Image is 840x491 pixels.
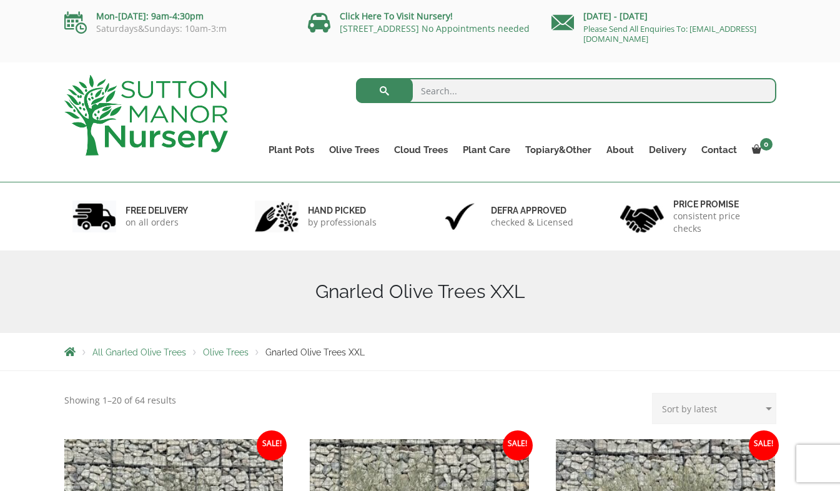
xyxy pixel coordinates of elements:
a: Olive Trees [322,141,387,159]
p: checked & Licensed [491,216,573,229]
a: About [599,141,641,159]
a: 0 [744,141,776,159]
nav: Breadcrumbs [64,347,776,357]
a: Olive Trees [203,347,249,357]
img: 4.jpg [620,197,664,236]
a: All Gnarled Olive Trees [92,347,186,357]
p: Mon-[DATE]: 9am-4:30pm [64,9,289,24]
input: Search... [356,78,776,103]
a: Topiary&Other [518,141,599,159]
a: Please Send All Enquiries To: [EMAIL_ADDRESS][DOMAIN_NAME] [583,23,756,44]
p: [DATE] - [DATE] [551,9,776,24]
p: Showing 1–20 of 64 results [64,393,176,408]
span: Sale! [257,430,287,460]
h1: Gnarled Olive Trees XXL [64,280,776,303]
a: Contact [694,141,744,159]
a: Delivery [641,141,694,159]
h6: FREE DELIVERY [126,205,188,216]
a: Plant Pots [261,141,322,159]
img: 3.jpg [438,201,482,232]
select: Shop order [652,393,776,424]
h6: Defra approved [491,205,573,216]
span: 0 [760,138,773,151]
a: Click Here To Visit Nursery! [340,10,453,22]
span: Gnarled Olive Trees XXL [265,347,365,357]
a: [STREET_ADDRESS] No Appointments needed [340,22,530,34]
p: Saturdays&Sundays: 10am-3:m [64,24,289,34]
a: Plant Care [455,141,518,159]
span: Sale! [749,430,779,460]
p: consistent price checks [673,210,768,235]
h6: hand picked [308,205,377,216]
span: Sale! [503,430,533,460]
a: Cloud Trees [387,141,455,159]
img: 1.jpg [72,201,116,232]
h6: Price promise [673,199,768,210]
p: by professionals [308,216,377,229]
p: on all orders [126,216,188,229]
img: logo [64,75,228,156]
img: 2.jpg [255,201,299,232]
